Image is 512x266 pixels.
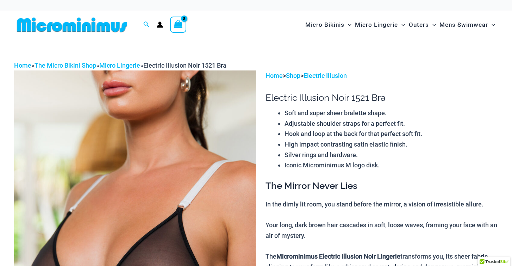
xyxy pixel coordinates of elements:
[143,20,150,29] a: Search icon link
[14,62,226,69] span: » » »
[170,17,186,33] a: View Shopping Cart, empty
[438,14,497,36] a: Mens SwimwearMenu ToggleMenu Toggle
[344,16,351,34] span: Menu Toggle
[266,92,498,103] h1: Electric Illusion Noir 1521 Bra
[353,14,407,36] a: Micro LingerieMenu ToggleMenu Toggle
[439,16,488,34] span: Mens Swimwear
[285,150,498,160] li: Silver rings and hardware.
[266,70,498,81] p: > >
[304,14,353,36] a: Micro BikinisMenu ToggleMenu Toggle
[143,62,226,69] span: Electric Illusion Noir 1521 Bra
[99,62,140,69] a: Micro Lingerie
[409,16,429,34] span: Outers
[276,253,400,260] b: Microminimus Electric Illusion Noir Lingerie
[285,129,498,139] li: Hook and loop at the back for that perfect soft fit.
[398,16,405,34] span: Menu Toggle
[14,17,130,33] img: MM SHOP LOGO FLAT
[286,72,300,79] a: Shop
[407,14,438,36] a: OutersMenu ToggleMenu Toggle
[285,160,498,171] li: Iconic Microminimus M logo disk.
[266,72,283,79] a: Home
[355,16,398,34] span: Micro Lingerie
[305,16,344,34] span: Micro Bikinis
[285,139,498,150] li: High impact contrasting satin elastic finish.
[266,180,498,192] h3: The Mirror Never Lies
[488,16,495,34] span: Menu Toggle
[285,108,498,118] li: Soft and super sheer bralette shape.
[14,62,31,69] a: Home
[157,21,163,28] a: Account icon link
[302,13,498,37] nav: Site Navigation
[35,62,96,69] a: The Micro Bikini Shop
[285,118,498,129] li: Adjustable shoulder straps for a perfect fit.
[304,72,347,79] a: Electric Illusion
[429,16,436,34] span: Menu Toggle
